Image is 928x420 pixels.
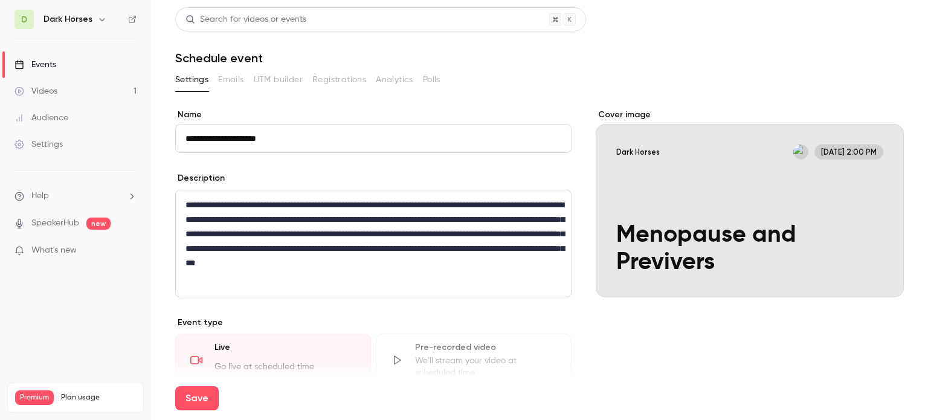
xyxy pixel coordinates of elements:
[214,361,356,379] div: Go live at scheduled time
[415,341,556,354] div: Pre-recorded video
[31,190,49,202] span: Help
[122,245,137,256] iframe: Noticeable Trigger
[254,74,303,86] span: UTM builder
[175,51,904,65] h1: Schedule event
[31,217,79,230] a: SpeakerHub
[376,74,413,86] span: Analytics
[376,334,572,387] div: Pre-recorded videoWe'll stream your video at scheduled time
[185,13,306,26] div: Search for videos or events
[175,317,572,329] p: Event type
[31,244,77,257] span: What's new
[175,190,572,297] section: description
[218,74,243,86] span: Emails
[214,341,356,360] div: Live
[14,85,57,97] div: Videos
[175,386,219,410] button: Save
[175,70,208,89] button: Settings
[14,190,137,202] li: help-dropdown-opener
[14,59,56,71] div: Events
[423,74,440,86] span: Polls
[15,390,54,405] span: Premium
[175,109,572,121] label: Name
[14,138,63,150] div: Settings
[596,109,904,121] label: Cover image
[86,218,111,230] span: new
[415,355,556,379] div: We'll stream your video at scheduled time
[175,334,371,387] div: LiveGo live at scheduled time
[596,109,904,297] section: Cover image
[14,112,68,124] div: Audience
[176,190,571,297] div: editor
[21,13,27,26] span: D
[61,393,136,402] span: Plan usage
[312,74,366,86] span: Registrations
[43,13,92,25] h6: Dark Horses
[175,172,225,184] label: Description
